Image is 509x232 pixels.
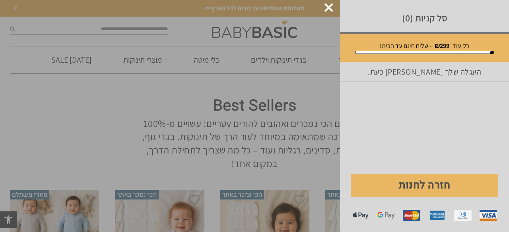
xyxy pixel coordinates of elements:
h3: סל קניות (0) [352,12,497,24]
div: zendesk chat [13,4,91,12]
img: visa.png [480,207,497,224]
p: העגלה שלך [PERSON_NAME] כעת. [340,62,509,82]
a: חזרה לחנות [351,174,498,197]
img: mastercard.png [403,207,420,224]
button: zendesk chatHave questions? We're here to help! [3,3,101,67]
td: Have questions? We're here to help! [7,12,57,64]
strong: ₪ [435,42,449,50]
img: apple%20pay.png [352,207,369,224]
span: רק עוד [453,42,469,50]
img: gpay.png [377,207,395,224]
span: - שליח חינם עד הבית! [380,42,431,50]
img: amex.png [428,207,446,224]
img: diners.png [454,207,472,224]
span: 299 [440,42,449,50]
